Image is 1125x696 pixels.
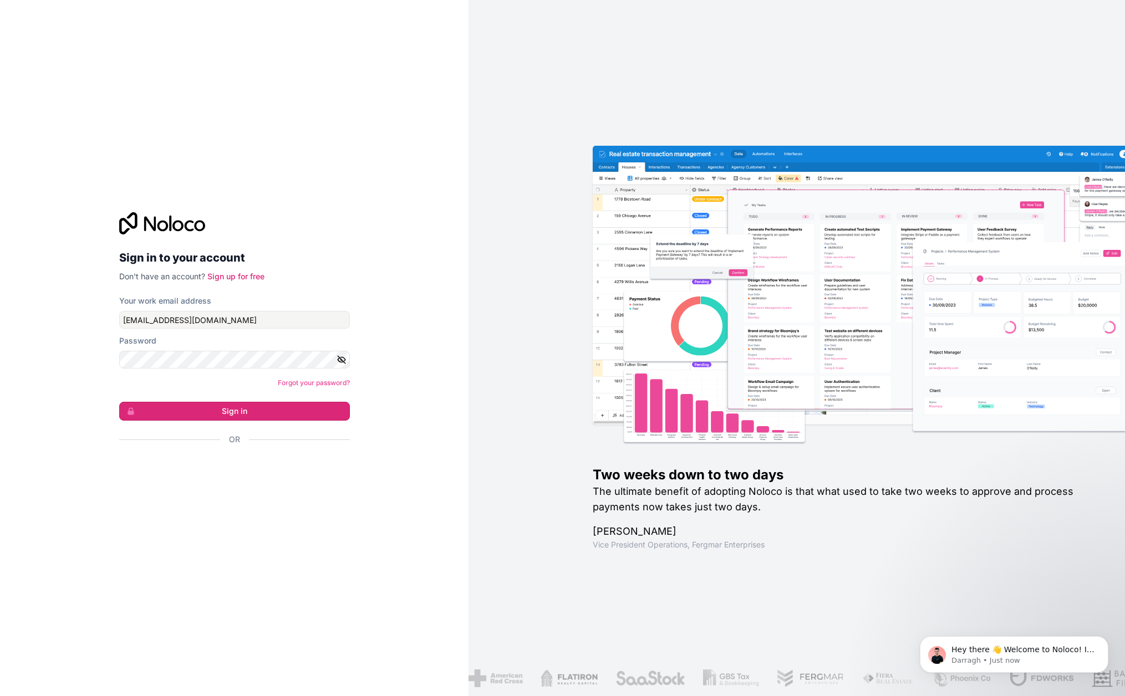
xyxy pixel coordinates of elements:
span: Or [229,434,240,445]
img: /assets/fergmar-CudnrXN5.png [777,669,844,687]
h1: Two weeks down to two days [593,466,1090,484]
a: Sign up for free [207,272,264,281]
label: Your work email address [119,295,211,306]
iframe: Sign in with Google Button [114,457,347,482]
img: /assets/flatiron-C8eUkumj.png [541,669,598,687]
input: Email address [119,311,350,329]
a: Forgot your password? [278,378,350,387]
img: /assets/american-red-cross-BAupjrZR.png [469,669,522,687]
img: /assets/fiera-fwj2N5v4.png [862,669,914,687]
span: Don't have an account? [119,272,205,281]
button: Sign in [119,402,350,421]
h2: The ultimate benefit of adopting Noloco is that what used to take two weeks to approve and proces... [593,484,1090,515]
label: Password [119,335,156,346]
img: /assets/gbstax-C-GtDUiK.png [703,669,760,687]
input: Password [119,351,350,369]
h1: Vice President Operations , Fergmar Enterprises [593,539,1090,550]
img: /assets/saastock-C6Zbiodz.png [615,669,685,687]
h1: [PERSON_NAME] [593,524,1090,539]
iframe: Intercom notifications message [903,613,1125,690]
h2: Sign in to your account [119,248,350,268]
